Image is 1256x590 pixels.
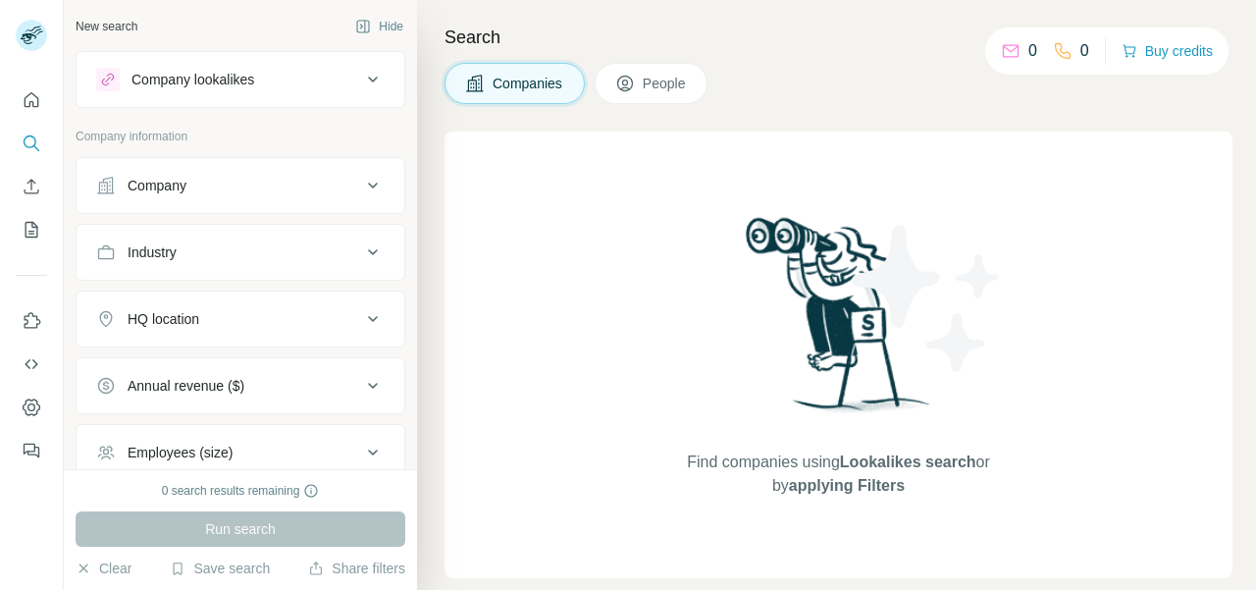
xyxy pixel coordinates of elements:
[1080,39,1089,63] p: 0
[16,212,47,247] button: My lists
[445,24,1232,51] h4: Search
[1028,39,1037,63] p: 0
[128,309,199,329] div: HQ location
[77,295,404,343] button: HQ location
[77,162,404,209] button: Company
[16,303,47,339] button: Use Surfe on LinkedIn
[128,176,186,195] div: Company
[77,429,404,476] button: Employees (size)
[308,559,405,578] button: Share filters
[170,559,270,578] button: Save search
[493,74,564,93] span: Companies
[16,82,47,118] button: Quick start
[681,451,995,498] span: Find companies using or by
[16,390,47,425] button: Dashboard
[737,212,941,431] img: Surfe Illustration - Woman searching with binoculars
[77,56,404,103] button: Company lookalikes
[16,433,47,468] button: Feedback
[789,477,905,494] span: applying Filters
[77,229,404,276] button: Industry
[840,454,976,470] span: Lookalikes search
[839,210,1016,387] img: Surfe Illustration - Stars
[76,128,405,145] p: Company information
[162,482,320,500] div: 0 search results remaining
[128,242,177,262] div: Industry
[128,376,244,396] div: Annual revenue ($)
[643,74,688,93] span: People
[128,443,233,462] div: Employees (size)
[16,126,47,161] button: Search
[1122,37,1213,65] button: Buy credits
[76,559,131,578] button: Clear
[131,70,254,89] div: Company lookalikes
[341,12,417,41] button: Hide
[77,362,404,409] button: Annual revenue ($)
[16,347,47,382] button: Use Surfe API
[16,169,47,204] button: Enrich CSV
[76,18,137,35] div: New search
